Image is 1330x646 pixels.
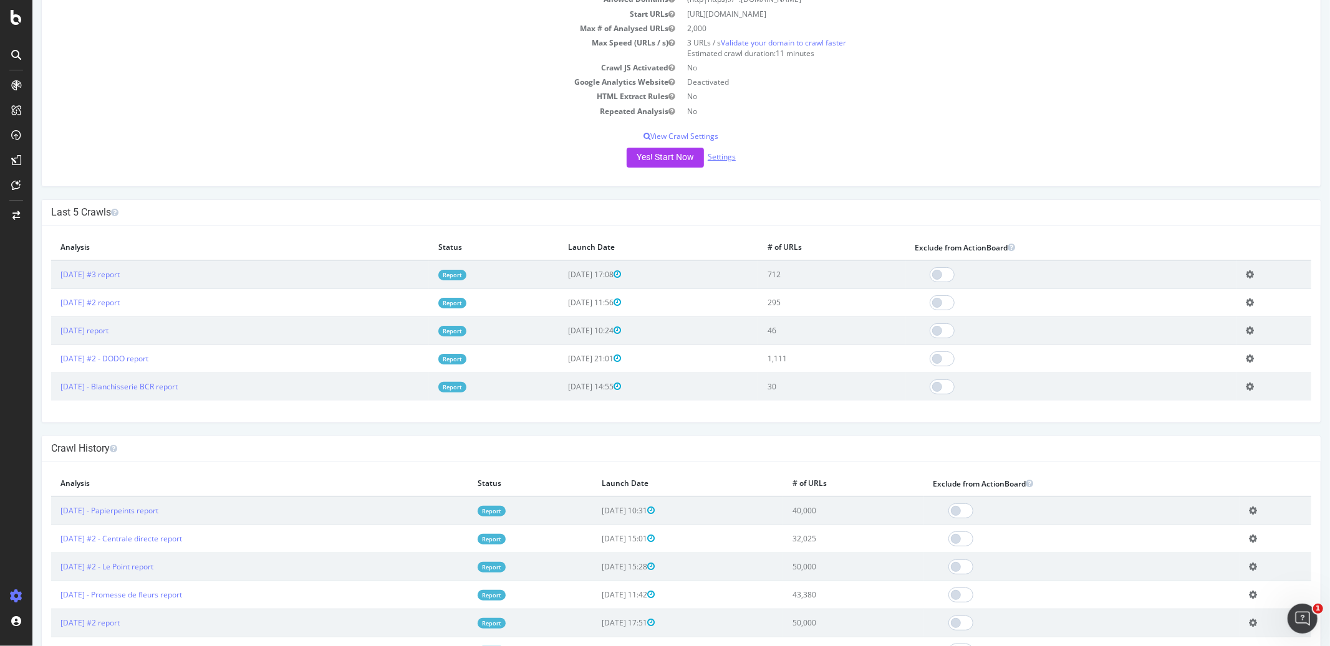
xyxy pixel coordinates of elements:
a: [DATE] - Papierpeints report [28,505,126,516]
td: 46 [726,316,873,344]
a: [DATE] #2 report [28,617,87,628]
th: Analysis [19,471,436,496]
a: Report [406,326,434,336]
a: [DATE] #2 - Centrale directe report [28,533,150,544]
span: [DATE] 15:28 [569,561,622,572]
a: [DATE] #2 - DODO report [28,353,116,364]
a: [DATE] - Promesse de fleurs report [28,589,150,600]
td: HTML Extract Rules [19,89,649,103]
h4: Last 5 Crawls [19,206,1279,219]
span: [DATE] 11:56 [536,297,589,308]
th: Status [436,471,560,496]
span: [DATE] 14:55 [536,381,589,392]
td: 32,025 [751,525,892,553]
td: 295 [726,288,873,316]
td: 30 [726,373,873,401]
span: 1 [1313,604,1323,614]
a: Report [445,534,473,544]
a: Report [445,562,473,572]
span: [DATE] 10:31 [569,505,622,516]
a: Report [445,618,473,629]
span: [DATE] 17:51 [569,617,622,628]
td: 2,000 [649,21,1279,36]
th: # of URLs [751,471,892,496]
td: Max # of Analysed URLs [19,21,649,36]
td: 40,000 [751,496,892,525]
a: [DATE] #2 report [28,297,87,308]
th: # of URLs [726,235,873,260]
td: Max Speed (URLs / s) [19,36,649,60]
td: 3 URLs / s Estimated crawl duration: [649,36,1279,60]
th: Launch Date [527,235,726,260]
td: [URL][DOMAIN_NAME] [649,7,1279,21]
a: [DATE] - Blanchisserie BCR report [28,381,145,392]
th: Exclude from ActionBoard [873,235,1204,260]
th: Analysis [19,235,397,260]
td: Crawl JS Activated [19,60,649,75]
td: Google Analytics Website [19,75,649,89]
span: [DATE] 10:24 [536,325,589,336]
span: [DATE] 15:01 [569,533,622,544]
a: Report [445,506,473,516]
td: 43,380 [751,581,892,609]
span: [DATE] 11:42 [569,589,622,600]
a: Report [406,382,434,392]
p: View Crawl Settings [19,131,1279,141]
td: 1,111 [726,344,873,373]
button: Yes! Start Now [594,148,672,168]
td: No [649,60,1279,75]
a: Report [406,354,434,364]
span: 11 minutes [744,48,783,59]
td: No [649,104,1279,118]
td: 50,000 [751,609,892,637]
iframe: Intercom live chat [1288,604,1318,634]
th: Exclude from ActionBoard [892,471,1208,496]
th: Status [397,235,526,260]
span: [DATE] 21:01 [536,353,589,364]
td: Deactivated [649,75,1279,89]
a: Report [445,590,473,601]
td: Repeated Analysis [19,104,649,118]
th: Launch Date [560,471,750,496]
a: Report [406,298,434,308]
td: No [649,89,1279,103]
a: [DATE] #2 - Le Point report [28,561,121,572]
td: Start URLs [19,7,649,21]
a: [DATE] #3 report [28,269,87,280]
a: Validate your domain to crawl faster [689,37,814,48]
a: [DATE] report [28,325,76,336]
td: 50,000 [751,553,892,581]
span: [DATE] 17:08 [536,269,589,280]
h4: Crawl History [19,442,1279,455]
a: Report [406,270,434,280]
a: Settings [675,151,703,162]
td: 712 [726,260,873,289]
